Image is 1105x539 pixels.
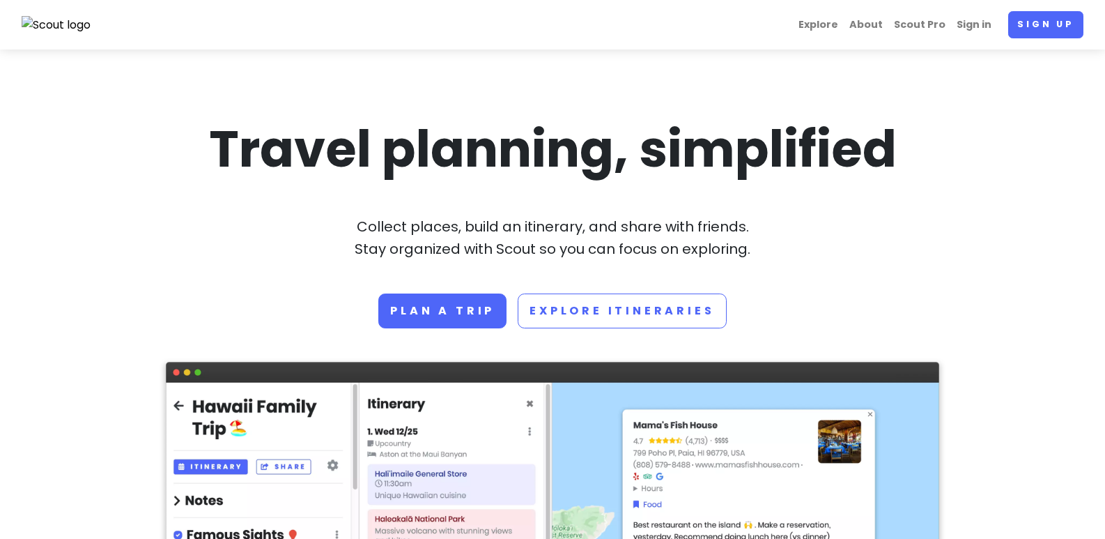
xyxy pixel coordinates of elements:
[888,11,951,38] a: Scout Pro
[844,11,888,38] a: About
[1008,11,1083,38] a: Sign up
[793,11,844,38] a: Explore
[22,16,91,34] img: Scout logo
[951,11,997,38] a: Sign in
[518,294,726,328] a: Explore Itineraries
[166,116,939,182] h1: Travel planning, simplified
[166,215,939,260] p: Collect places, build an itinerary, and share with friends. Stay organized with Scout so you can ...
[378,294,507,328] a: Plan a trip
